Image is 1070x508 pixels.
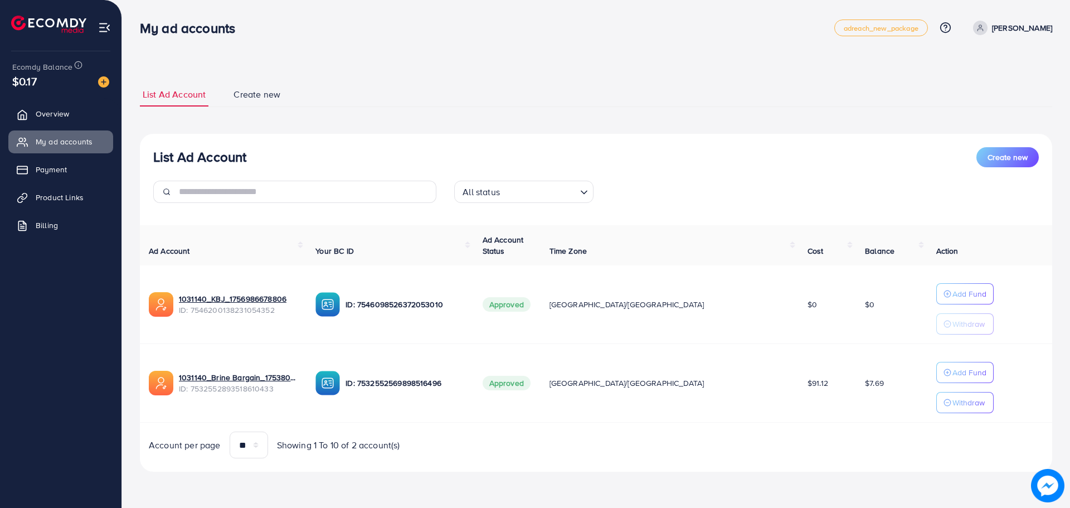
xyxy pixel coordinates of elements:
[865,378,884,389] span: $7.69
[346,376,464,390] p: ID: 7532552569898516496
[149,292,173,317] img: ic-ads-acc.e4c84228.svg
[36,164,67,175] span: Payment
[976,147,1039,167] button: Create new
[36,136,93,147] span: My ad accounts
[936,392,994,413] button: Withdraw
[808,378,828,389] span: $91.12
[8,214,113,236] a: Billing
[936,362,994,383] button: Add Fund
[140,20,244,36] h3: My ad accounts
[179,372,298,383] a: 1031140_Brine Bargain_1753809157817
[834,20,928,36] a: adreach_new_package
[808,299,817,310] span: $0
[483,297,531,312] span: Approved
[143,88,206,101] span: List Ad Account
[865,299,874,310] span: $0
[315,371,340,395] img: ic-ba-acc.ded83a64.svg
[179,372,298,395] div: <span class='underline'>1031140_Brine Bargain_1753809157817</span></br>7532552893518610433
[969,21,1052,35] a: [PERSON_NAME]
[234,88,280,101] span: Create new
[483,234,524,257] span: Ad Account Status
[12,61,72,72] span: Ecomdy Balance
[952,396,985,409] p: Withdraw
[11,16,86,33] img: logo
[315,245,354,257] span: Your BC ID
[98,21,111,34] img: menu
[179,293,298,316] div: <span class='underline'>1031140_KBJ_1756986678806</span></br>7546200138231054352
[936,313,994,335] button: Withdraw
[936,283,994,304] button: Add Fund
[149,245,190,257] span: Ad Account
[503,182,576,200] input: Search for option
[277,439,400,452] span: Showing 1 To 10 of 2 account(s)
[36,192,84,203] span: Product Links
[98,76,109,88] img: image
[1031,469,1064,502] img: image
[454,181,594,203] div: Search for option
[315,292,340,317] img: ic-ba-acc.ded83a64.svg
[8,158,113,181] a: Payment
[8,103,113,125] a: Overview
[12,73,37,89] span: $0.17
[952,366,986,379] p: Add Fund
[36,108,69,119] span: Overview
[179,383,298,394] span: ID: 7532552893518610433
[8,130,113,153] a: My ad accounts
[992,21,1052,35] p: [PERSON_NAME]
[179,293,298,304] a: 1031140_KBJ_1756986678806
[346,298,464,311] p: ID: 7546098526372053010
[952,317,985,331] p: Withdraw
[865,245,894,257] span: Balance
[844,25,918,32] span: adreach_new_package
[936,245,959,257] span: Action
[952,287,986,301] p: Add Fund
[549,378,704,389] span: [GEOGRAPHIC_DATA]/[GEOGRAPHIC_DATA]
[808,245,824,257] span: Cost
[149,371,173,395] img: ic-ads-acc.e4c84228.svg
[8,186,113,209] a: Product Links
[153,149,246,165] h3: List Ad Account
[988,152,1028,163] span: Create new
[460,184,502,200] span: All status
[179,304,298,316] span: ID: 7546200138231054352
[149,439,221,452] span: Account per page
[549,245,587,257] span: Time Zone
[549,299,704,310] span: [GEOGRAPHIC_DATA]/[GEOGRAPHIC_DATA]
[36,220,58,231] span: Billing
[483,376,531,390] span: Approved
